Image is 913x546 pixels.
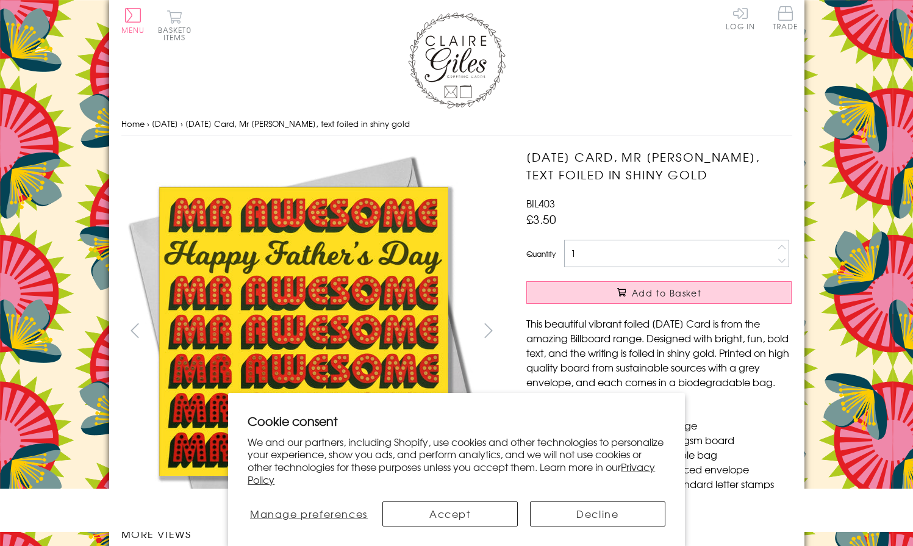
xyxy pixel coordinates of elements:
button: Add to Basket [526,281,792,304]
nav: breadcrumbs [121,112,792,137]
button: Menu [121,8,145,34]
p: We and our partners, including Shopify, use cookies and other technologies to personalize your ex... [248,436,665,486]
button: Decline [530,501,665,526]
span: Manage preferences [250,506,368,521]
a: Log In [726,6,755,30]
a: [DATE] [152,118,178,129]
button: Basket0 items [158,10,192,41]
img: Father's Day Card, Mr Awesome, text foiled in shiny gold [121,148,487,514]
h1: [DATE] Card, Mr [PERSON_NAME], text foiled in shiny gold [526,148,792,184]
label: Quantity [526,248,556,259]
span: › [181,118,183,129]
span: Trade [773,6,798,30]
h2: Cookie consent [248,412,665,429]
img: Father's Day Card, Mr Awesome, text foiled in shiny gold [502,148,868,514]
span: [DATE] Card, Mr [PERSON_NAME], text foiled in shiny gold [185,118,410,129]
span: Add to Basket [632,287,701,299]
button: Manage preferences [248,501,370,526]
a: Home [121,118,145,129]
button: prev [121,317,149,344]
span: BIL403 [526,196,555,210]
img: Claire Giles Greetings Cards [408,12,506,109]
h3: More views [121,526,503,541]
button: Accept [382,501,518,526]
a: Trade [773,6,798,32]
a: Privacy Policy [248,459,655,487]
p: This beautiful vibrant foiled [DATE] Card is from the amazing Billboard range. Designed with brig... [526,316,792,389]
span: › [147,118,149,129]
span: Menu [121,24,145,35]
span: 0 items [163,24,192,43]
button: next [474,317,502,344]
span: £3.50 [526,210,556,228]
